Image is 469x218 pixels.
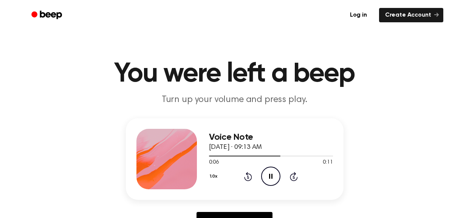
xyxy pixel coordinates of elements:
a: Log in [342,6,375,24]
span: [DATE] · 09:13 AM [209,144,262,151]
h1: You were left a beep [41,60,428,88]
a: Beep [26,8,69,23]
h3: Voice Note [209,132,333,142]
span: 0:11 [323,159,333,167]
p: Turn up your volume and press play. [90,94,380,106]
a: Create Account [379,8,443,22]
button: 1.0x [209,170,220,183]
span: 0:06 [209,159,219,167]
